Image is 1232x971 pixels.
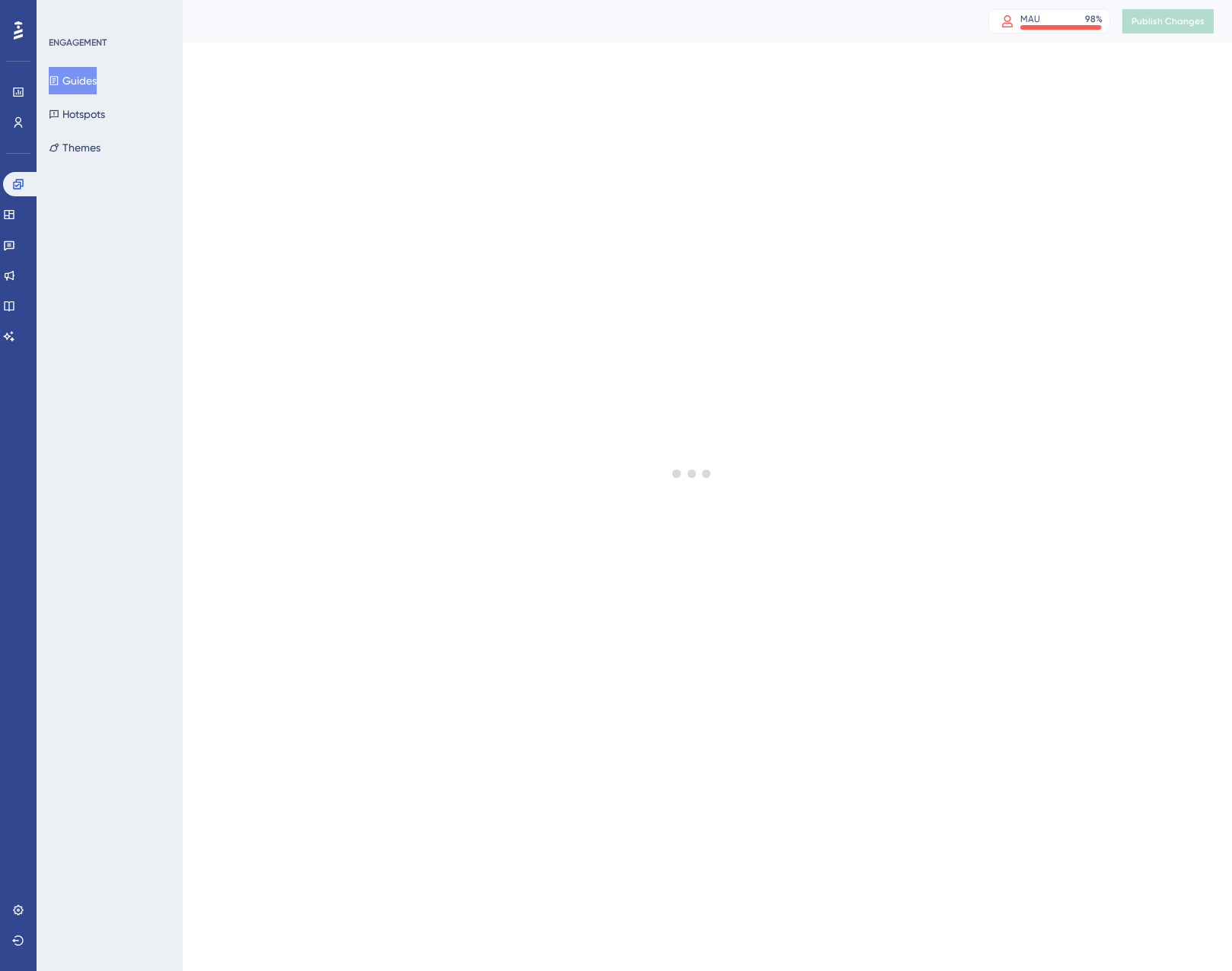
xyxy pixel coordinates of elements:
div: ENGAGEMENT [49,37,107,49]
div: MAU [1020,13,1040,25]
button: Guides [49,67,97,94]
button: Themes [49,134,101,161]
div: 98 % [1085,13,1103,25]
button: Hotspots [49,100,105,128]
span: Publish Changes [1131,15,1205,27]
button: Publish Changes [1122,9,1214,33]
